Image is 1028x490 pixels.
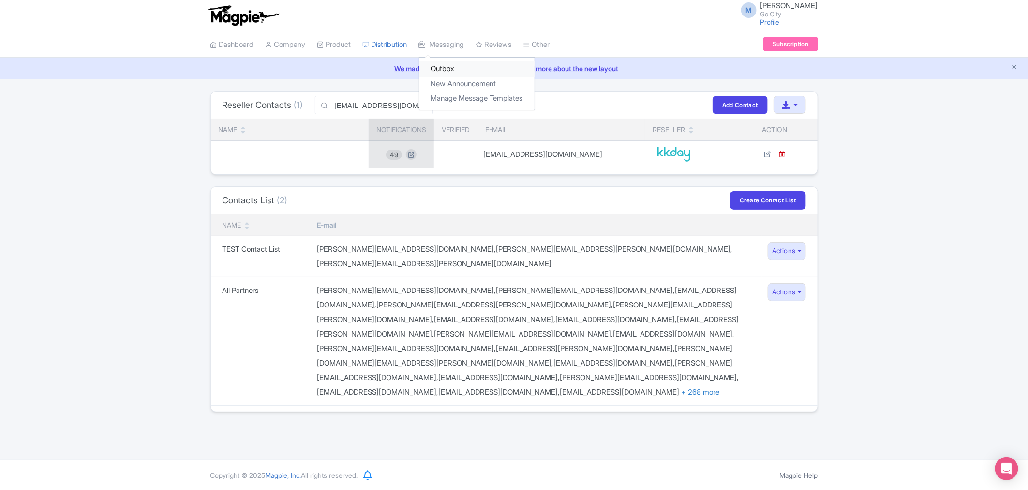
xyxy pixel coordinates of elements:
span: [PERSON_NAME][EMAIL_ADDRESS][DOMAIN_NAME] , [PERSON_NAME][EMAIL_ADDRESS][DOMAIN_NAME] , [EMAIL_AD... [317,286,739,397]
a: Product [317,31,351,58]
a: Subscription [763,37,818,51]
a: Dashboard [210,31,254,58]
a: Distribution [363,31,407,58]
a: We made some updates to the platform. Read more about the new layout [6,63,1022,74]
a: Add Contact [713,96,768,114]
a: Profile [760,18,780,26]
span: M [741,2,757,18]
img: logo-ab69f6fb50320c5b225c76a69d11143b.png [206,5,281,26]
a: Other [523,31,550,58]
div: Name [223,220,241,230]
a: Reviews [476,31,512,58]
span: Reseller Contacts [223,100,292,110]
span: Contacts List [223,195,275,205]
div: Copyright © 2025 All rights reserved. [205,470,364,480]
span: TEST Contact List [223,245,281,254]
img: vinfdsip40dpvqdnsafs.svg [651,147,697,162]
a: Company [266,31,306,58]
span: Magpie, Inc. [266,471,301,479]
button: Close announcement [1011,62,1018,74]
span: All Partners [223,286,259,295]
small: Go City [760,11,818,17]
a: M [PERSON_NAME] Go City [735,2,818,17]
th: Action [732,119,817,141]
a: New Announcement [419,77,535,92]
a: Manage Message Templates [419,91,535,106]
span: [PERSON_NAME] [760,1,818,10]
th: Verified [434,119,477,141]
span: (1) [294,100,303,110]
a: Magpie Help [780,471,818,479]
button: Actions [768,242,806,260]
div: Open Intercom Messenger [995,457,1018,480]
a: Outbox [419,61,535,77]
a: Messaging [419,31,464,58]
div: Name [219,124,238,135]
th: E-mail [477,119,645,141]
td: [EMAIL_ADDRESS][DOMAIN_NAME] [477,141,645,168]
th: Notifications [369,119,434,141]
button: Actions [768,283,806,301]
span: (2) [277,195,288,205]
span: [PERSON_NAME][EMAIL_ADDRESS][DOMAIN_NAME] , [PERSON_NAME][EMAIL_ADDRESS][PERSON_NAME][DOMAIN_NAME... [317,245,732,268]
a: Create Contact List [730,191,805,209]
div: Reseller [653,124,685,135]
span: 49 [386,150,402,160]
td: E-mail [311,214,762,236]
input: Search / Filter [315,96,433,114]
a: + 268 more [681,387,719,397]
